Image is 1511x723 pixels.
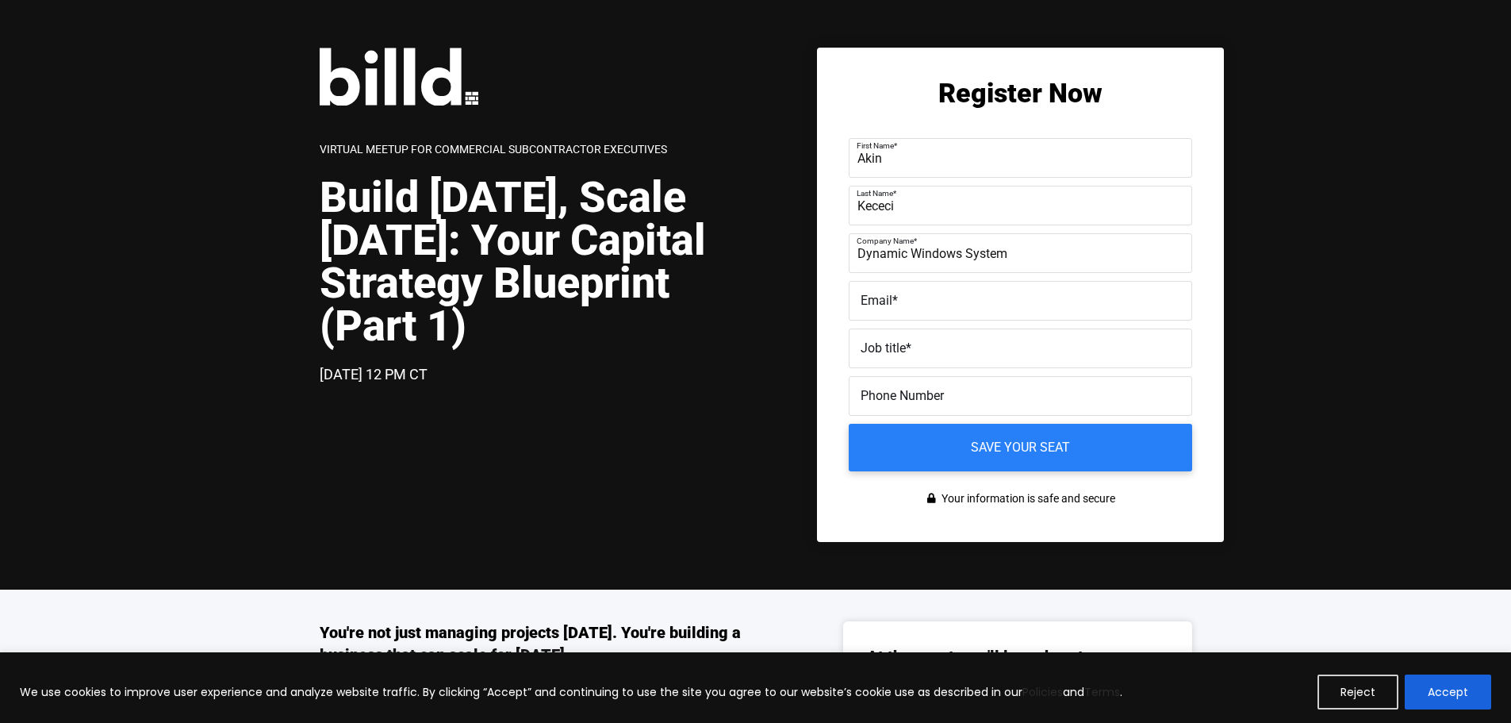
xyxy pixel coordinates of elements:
span: Last Name [857,189,893,198]
h3: At the event, you'll learn how to: [867,645,1097,667]
a: Policies [1022,684,1063,700]
a: Terms [1084,684,1120,700]
h2: Register Now [849,79,1192,106]
span: Phone Number [861,388,944,403]
h3: You're not just managing projects [DATE]. You're building a business that can scale for [DATE]. [320,621,756,666]
span: Your information is safe and secure [938,487,1115,510]
span: Job title [861,340,906,356]
span: [DATE] 12 PM CT [320,366,428,383]
p: We use cookies to improve user experience and analyze website traffic. By clicking “Accept” and c... [20,683,1122,702]
input: Save your seat [849,424,1192,471]
span: Virtual Meetup for Commercial Subcontractor Executives [320,143,667,156]
span: Email [861,293,892,308]
button: Reject [1317,675,1398,710]
h1: Build [DATE], Scale [DATE]: Your Capital Strategy Blueprint (Part 1) [320,176,756,348]
button: Accept [1405,675,1491,710]
span: Company Name [857,237,914,245]
span: First Name [857,141,894,150]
